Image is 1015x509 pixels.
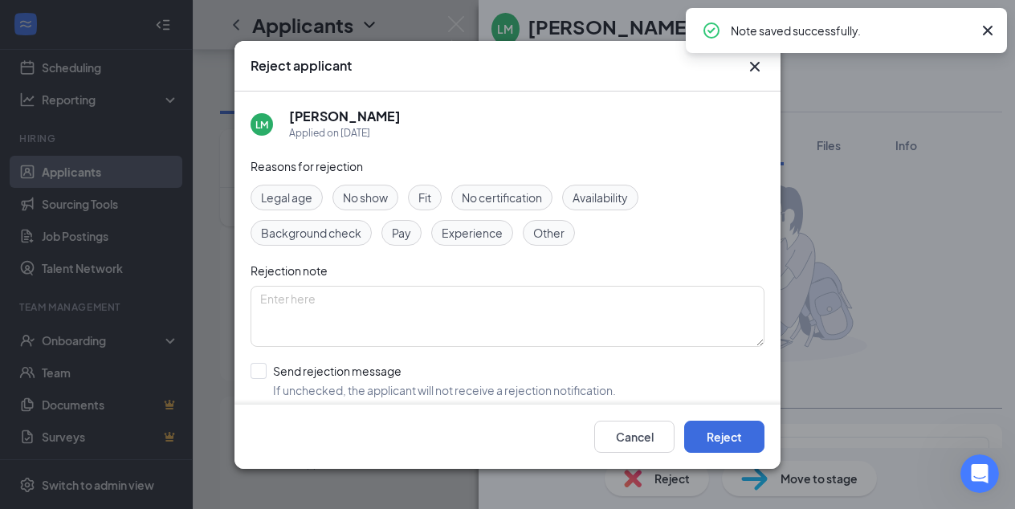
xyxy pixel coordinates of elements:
div: Close [282,6,311,35]
button: Close [745,57,764,76]
span: Pay [392,224,411,242]
div: LM [255,117,268,131]
div: Hi [PERSON_NAME], if you prefer not to collect passive applicants, you can turn the banner off at... [26,137,251,263]
button: go back [10,6,41,37]
button: Home [251,6,282,37]
h3: Reject applicant [251,57,352,75]
textarea: Message… [14,352,308,380]
p: Active [78,20,110,36]
div: Hi [PERSON_NAME], if you prefer not to collect passive applicants, you can turn the banner off at... [13,128,263,505]
button: Emoji picker [25,386,38,399]
iframe: Intercom live chat [960,454,999,493]
span: Fit [418,189,431,206]
button: Send a message… [275,380,301,405]
span: Rejection note [251,263,328,278]
span: Experience [442,224,503,242]
div: You can: [26,342,251,358]
button: Gif picker [51,386,63,399]
button: Cancel [594,420,675,452]
svg: Cross [978,21,997,40]
span: Legal age [261,189,312,206]
div: Note saved successfully. [731,21,972,40]
span: No certification [462,189,542,206]
div: Applied on [DATE] [289,125,401,141]
div: Once someone submits the form, their details appear under Talent Network in Team View, clearly la... [26,271,251,334]
button: Reject [684,420,764,452]
button: Upload attachment [76,386,89,399]
span: Other [533,224,565,242]
h5: [PERSON_NAME] [289,108,401,125]
img: Profile image for Kiara [46,9,71,35]
h1: Kiara [78,8,111,20]
span: Reasons for rejection [251,159,363,173]
span: Availability [573,189,628,206]
a: Support Request [87,55,234,88]
svg: CheckmarkCircle [702,21,721,40]
span: Background check [261,224,361,242]
span: No show [343,189,388,206]
span: Support Request [121,65,220,78]
svg: Cross [745,57,764,76]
